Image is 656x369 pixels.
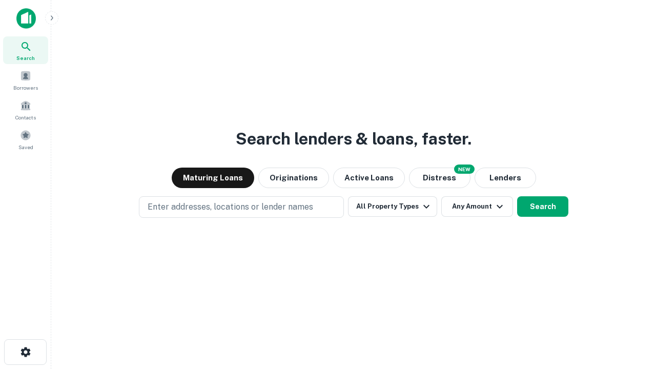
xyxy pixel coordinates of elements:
[16,8,36,29] img: capitalize-icon.png
[605,287,656,336] iframe: Chat Widget
[15,113,36,121] span: Contacts
[139,196,344,218] button: Enter addresses, locations or lender names
[348,196,437,217] button: All Property Types
[517,196,568,217] button: Search
[3,36,48,64] a: Search
[333,168,405,188] button: Active Loans
[409,168,470,188] button: Search distressed loans with lien and other non-mortgage details.
[148,201,313,213] p: Enter addresses, locations or lender names
[3,66,48,94] a: Borrowers
[172,168,254,188] button: Maturing Loans
[258,168,329,188] button: Originations
[475,168,536,188] button: Lenders
[13,84,38,92] span: Borrowers
[454,165,475,174] div: NEW
[236,127,471,151] h3: Search lenders & loans, faster.
[441,196,513,217] button: Any Amount
[3,96,48,124] a: Contacts
[3,126,48,153] a: Saved
[18,143,33,151] span: Saved
[16,54,35,62] span: Search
